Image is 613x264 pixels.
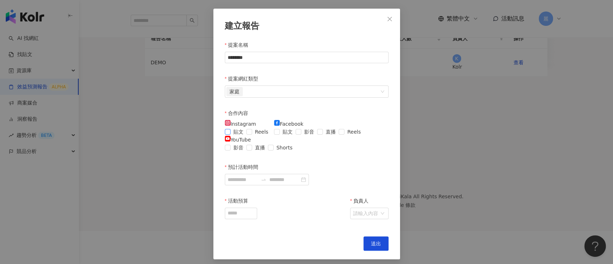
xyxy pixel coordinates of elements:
[323,128,339,136] span: 直播
[225,120,271,128] div: Instagram
[280,128,296,136] span: 貼文
[226,87,243,96] span: 家庭
[387,16,393,22] span: close
[363,236,389,251] button: 送出
[225,109,254,117] label: 合作內容
[225,20,389,32] div: 建立報告
[231,128,246,136] span: 貼文
[274,120,364,128] div: Facebook
[229,87,240,96] span: 家庭
[225,52,389,63] input: 提案名稱
[252,128,271,136] span: Reels
[225,208,257,219] input: 活動預算
[225,163,264,171] label: 預計活動時間
[261,177,266,182] span: to
[382,12,397,26] button: Close
[231,144,246,152] span: 影音
[371,241,381,246] span: 送出
[252,144,268,152] span: 直播
[225,197,254,205] label: 活動預算
[301,128,317,136] span: 影音
[225,136,296,144] div: YouTube
[261,177,266,182] span: swap-right
[225,41,254,49] label: 提案名稱
[344,128,364,136] span: Reels
[228,176,258,184] input: 預計活動時間
[225,75,264,83] label: 提案網紅類型
[274,144,296,152] span: Shorts
[350,197,374,205] label: 負責人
